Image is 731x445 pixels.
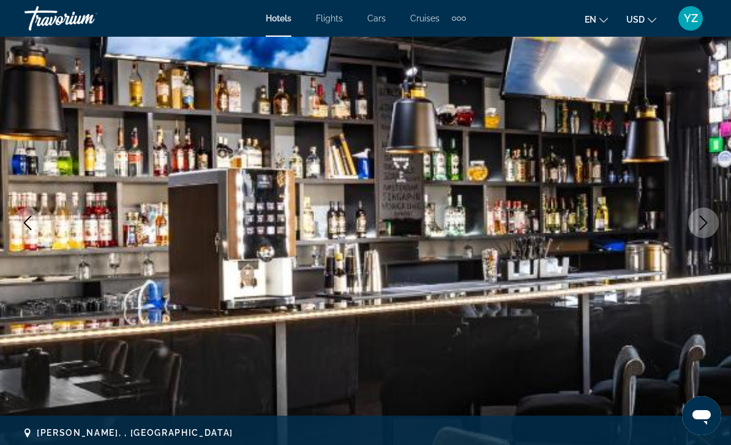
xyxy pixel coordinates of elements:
[37,428,233,438] span: [PERSON_NAME], , [GEOGRAPHIC_DATA]
[316,13,343,23] a: Flights
[688,208,719,238] button: Next image
[626,10,656,28] button: Change currency
[367,13,386,23] a: Cars
[626,15,645,24] span: USD
[682,396,721,435] iframe: Кнопка запуска окна обмена сообщениями
[266,13,291,23] a: Hotels
[585,15,596,24] span: en
[24,2,147,34] a: Travorium
[585,10,608,28] button: Change language
[675,6,707,31] button: User Menu
[12,208,43,238] button: Previous image
[684,12,698,24] span: YZ
[410,13,440,23] a: Cruises
[452,9,466,28] button: Extra navigation items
